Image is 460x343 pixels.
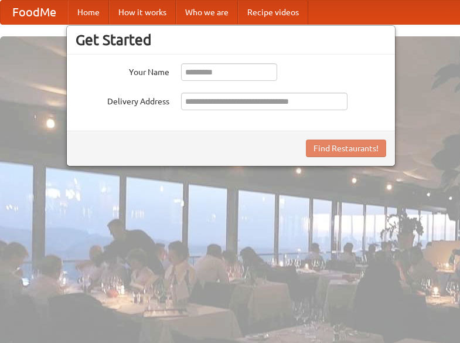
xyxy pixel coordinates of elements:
[68,1,109,24] a: Home
[76,63,169,78] label: Your Name
[176,1,238,24] a: Who we are
[76,31,386,49] h3: Get Started
[306,140,386,157] button: Find Restaurants!
[1,1,68,24] a: FoodMe
[109,1,176,24] a: How it works
[76,93,169,107] label: Delivery Address
[238,1,308,24] a: Recipe videos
